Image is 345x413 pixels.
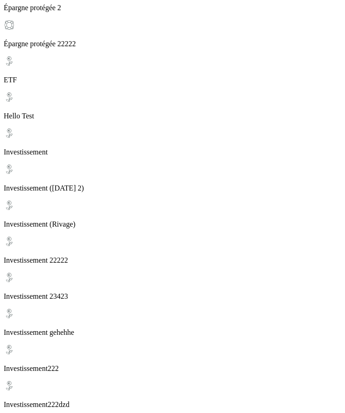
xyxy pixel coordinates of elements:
[4,401,341,409] p: Investissement222dzd
[4,308,341,337] div: Investissement gehehhe
[4,19,341,48] div: Épargne protégée 22222
[4,220,341,228] p: Investissement (Rivage)
[4,55,341,84] div: ETF
[4,4,341,12] p: Épargne protégée 2
[4,76,341,84] p: ETF
[4,256,341,265] p: Investissement 22222
[4,236,341,265] div: Investissement 22222
[4,344,341,373] div: Investissement222
[4,92,341,120] div: Hello Test
[4,328,341,337] p: Investissement gehehhe
[4,292,341,301] p: Investissement 23423
[4,40,341,48] p: Épargne protégée 22222
[4,380,341,409] div: Investissement222dzd
[4,164,341,192] div: Investissement (Ascension 2)
[4,112,341,120] p: Hello Test
[4,364,341,373] p: Investissement222
[4,184,341,192] p: Investissement ([DATE] 2)
[4,128,341,156] div: Investissement
[4,272,341,301] div: Investissement 23423
[4,200,341,228] div: Investissement (Rivage)
[4,148,341,156] p: Investissement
